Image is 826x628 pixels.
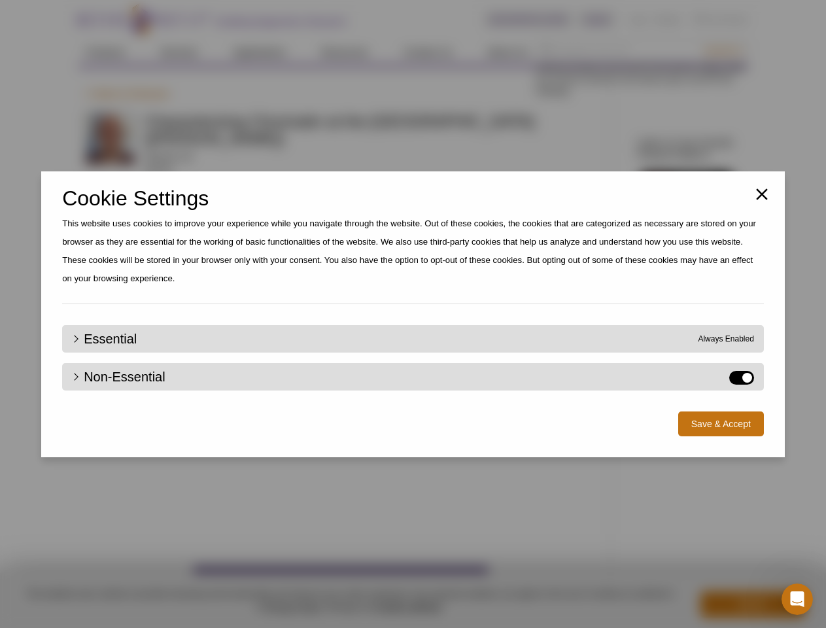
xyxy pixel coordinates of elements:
h2: Cookie Settings [62,192,764,204]
button: Save & Accept [678,411,764,436]
a: Essential [72,333,137,345]
p: This website uses cookies to improve your experience while you navigate through the website. Out ... [62,215,764,288]
iframe: Intercom live chat [782,584,813,615]
a: Non-Essential [72,371,165,383]
span: Always Enabled [698,333,753,345]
